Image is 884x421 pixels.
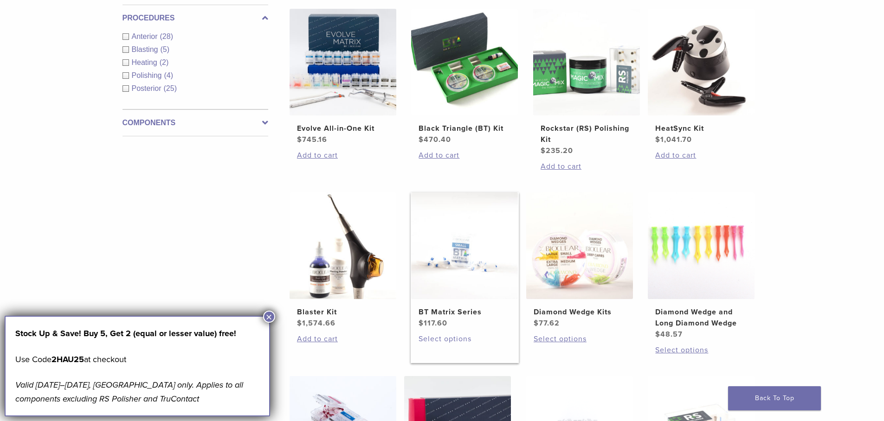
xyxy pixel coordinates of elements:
[160,58,169,66] span: (2)
[297,306,389,318] h2: Blaster Kit
[647,192,755,340] a: Diamond Wedge and Long Diamond WedgeDiamond Wedge and Long Diamond Wedge $48.57
[411,192,519,329] a: BT Matrix SeriesBT Matrix Series $117.60
[648,192,755,299] img: Diamond Wedge and Long Diamond Wedge
[655,150,747,161] a: Add to cart: “HeatSync Kit”
[132,71,164,79] span: Polishing
[132,32,160,40] span: Anterior
[655,135,692,144] bdi: 1,041.70
[533,9,641,156] a: Rockstar (RS) Polishing KitRockstar (RS) Polishing Kit $235.20
[419,319,424,328] span: $
[419,135,424,144] span: $
[15,328,236,338] strong: Stock Up & Save! Buy 5, Get 2 (equal or lesser value) free!
[534,319,560,328] bdi: 77.62
[52,354,84,364] strong: 2HAU25
[297,319,336,328] bdi: 1,574.66
[419,319,447,328] bdi: 117.60
[132,58,160,66] span: Heating
[534,319,539,328] span: $
[541,146,573,155] bdi: 235.20
[419,135,451,144] bdi: 470.40
[132,84,164,92] span: Posterior
[655,123,747,134] h2: HeatSync Kit
[534,306,626,318] h2: Diamond Wedge Kits
[160,32,173,40] span: (28)
[728,386,821,410] a: Back To Top
[164,84,177,92] span: (25)
[647,9,755,145] a: HeatSync KitHeatSync Kit $1,041.70
[411,192,518,299] img: BT Matrix Series
[533,9,640,115] img: Rockstar (RS) Polishing Kit
[411,9,518,115] img: Black Triangle (BT) Kit
[419,333,510,344] a: Select options for “BT Matrix Series”
[123,117,268,128] label: Components
[289,192,397,329] a: Blaster KitBlaster Kit $1,574.66
[160,45,169,53] span: (5)
[297,123,389,134] h2: Evolve All-in-One Kit
[648,9,755,115] img: HeatSync Kit
[132,45,161,53] span: Blasting
[655,306,747,329] h2: Diamond Wedge and Long Diamond Wedge
[290,192,396,299] img: Blaster Kit
[655,330,683,339] bdi: 48.57
[655,330,660,339] span: $
[15,380,243,404] em: Valid [DATE]–[DATE], [GEOGRAPHIC_DATA] only. Applies to all components excluding RS Polisher and ...
[290,9,396,115] img: Evolve All-in-One Kit
[526,192,634,329] a: Diamond Wedge KitsDiamond Wedge Kits $77.62
[123,13,268,24] label: Procedures
[164,71,173,79] span: (4)
[15,352,259,366] p: Use Code at checkout
[541,123,632,145] h2: Rockstar (RS) Polishing Kit
[655,344,747,356] a: Select options for “Diamond Wedge and Long Diamond Wedge”
[263,311,275,323] button: Close
[411,9,519,145] a: Black Triangle (BT) KitBlack Triangle (BT) Kit $470.40
[289,9,397,145] a: Evolve All-in-One KitEvolve All-in-One Kit $745.16
[534,333,626,344] a: Select options for “Diamond Wedge Kits”
[419,306,510,318] h2: BT Matrix Series
[655,135,660,144] span: $
[297,150,389,161] a: Add to cart: “Evolve All-in-One Kit”
[297,333,389,344] a: Add to cart: “Blaster Kit”
[419,123,510,134] h2: Black Triangle (BT) Kit
[541,161,632,172] a: Add to cart: “Rockstar (RS) Polishing Kit”
[419,150,510,161] a: Add to cart: “Black Triangle (BT) Kit”
[297,135,302,144] span: $
[297,135,327,144] bdi: 745.16
[297,319,302,328] span: $
[526,192,633,299] img: Diamond Wedge Kits
[541,146,546,155] span: $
